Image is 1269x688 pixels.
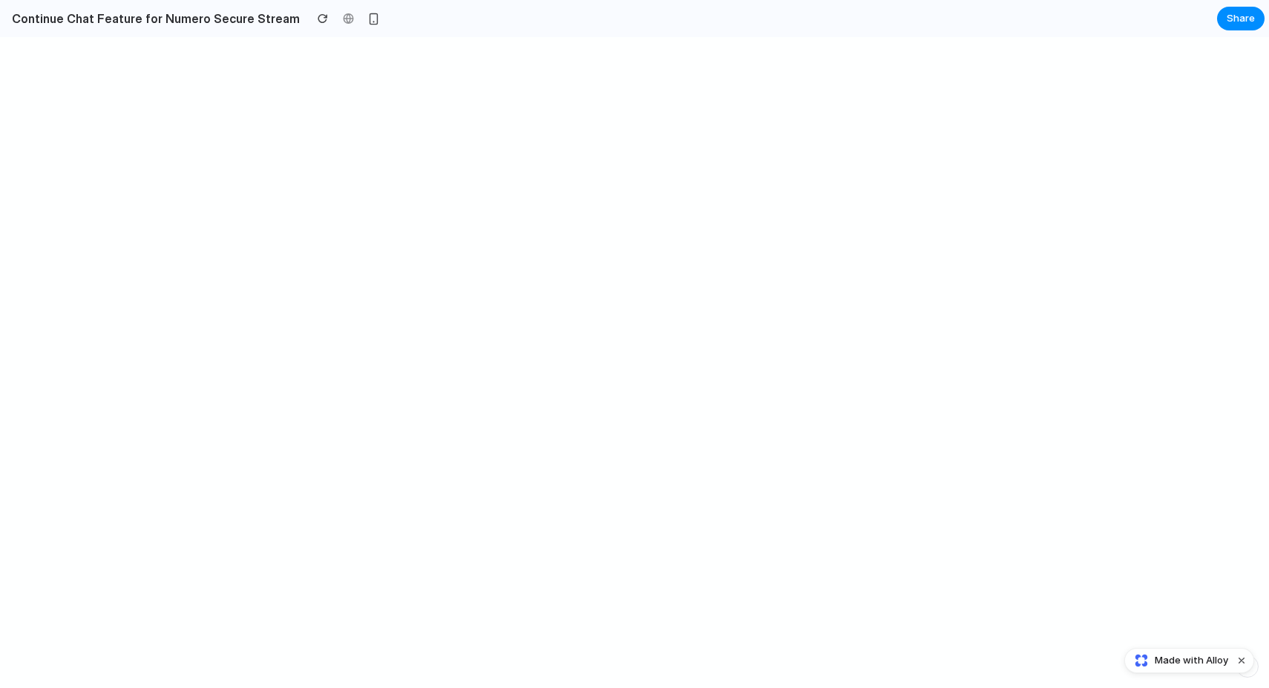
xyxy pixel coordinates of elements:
a: Made with Alloy [1125,653,1230,668]
h2: Continue Chat Feature for Numero Secure Stream [6,10,300,27]
span: Made with Alloy [1155,653,1228,668]
button: Dismiss watermark [1233,652,1250,669]
span: Share [1227,11,1255,26]
button: Share [1217,7,1265,30]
